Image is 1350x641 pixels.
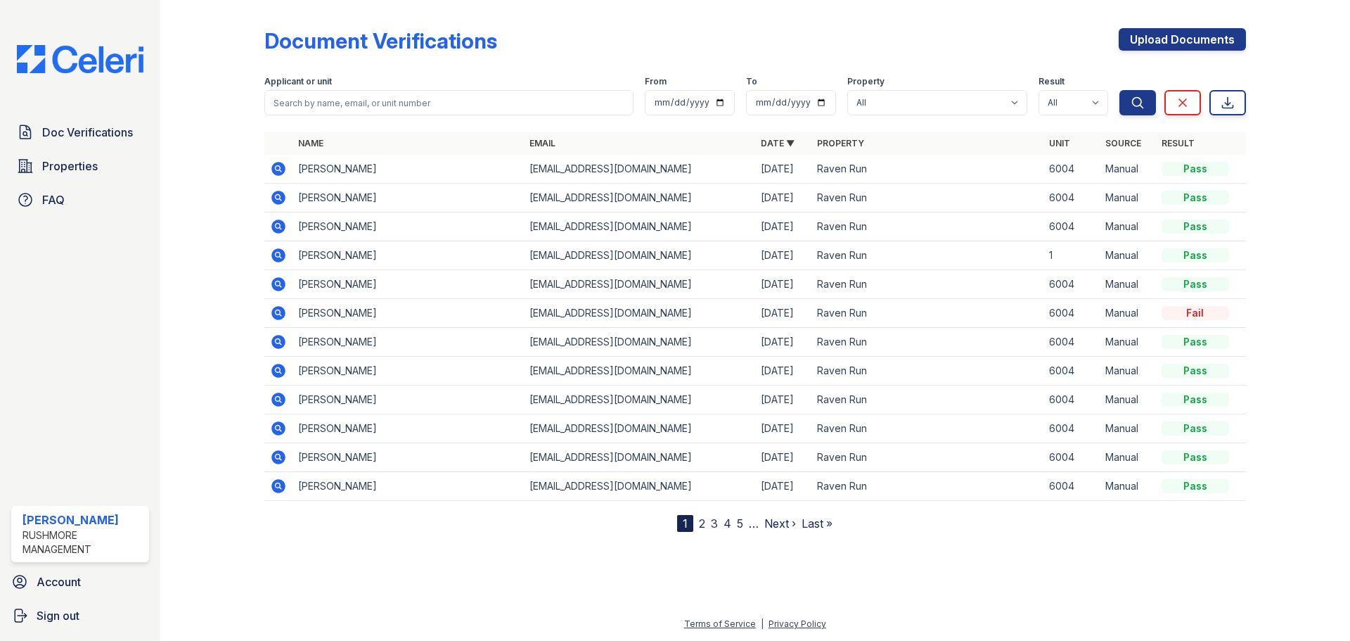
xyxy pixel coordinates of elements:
[847,76,885,87] label: Property
[711,516,718,531] a: 3
[755,472,811,501] td: [DATE]
[1043,155,1100,184] td: 6004
[1119,28,1246,51] a: Upload Documents
[764,516,796,531] a: Next ›
[1100,155,1156,184] td: Manual
[1043,299,1100,328] td: 6004
[1162,138,1195,148] a: Result
[1043,241,1100,270] td: 1
[699,516,705,531] a: 2
[755,212,811,241] td: [DATE]
[292,184,524,212] td: [PERSON_NAME]
[524,328,755,357] td: [EMAIL_ADDRESS][DOMAIN_NAME]
[761,138,795,148] a: Date ▼
[1100,299,1156,328] td: Manual
[1162,306,1229,320] div: Fail
[292,299,524,328] td: [PERSON_NAME]
[811,155,1043,184] td: Raven Run
[11,152,149,180] a: Properties
[292,472,524,501] td: [PERSON_NAME]
[22,512,143,528] div: [PERSON_NAME]
[292,414,524,443] td: [PERSON_NAME]
[811,212,1043,241] td: Raven Run
[292,443,524,472] td: [PERSON_NAME]
[524,155,755,184] td: [EMAIL_ADDRESS][DOMAIN_NAME]
[1100,472,1156,501] td: Manual
[529,138,555,148] a: Email
[1162,220,1229,234] div: Pass
[755,443,811,472] td: [DATE]
[42,191,65,208] span: FAQ
[724,516,731,531] a: 4
[755,357,811,386] td: [DATE]
[755,414,811,443] td: [DATE]
[1105,138,1141,148] a: Source
[1043,472,1100,501] td: 6004
[524,386,755,414] td: [EMAIL_ADDRESS][DOMAIN_NAME]
[292,328,524,357] td: [PERSON_NAME]
[264,90,634,115] input: Search by name, email, or unit number
[1049,138,1070,148] a: Unit
[1100,184,1156,212] td: Manual
[755,328,811,357] td: [DATE]
[755,184,811,212] td: [DATE]
[1100,414,1156,443] td: Manual
[746,76,757,87] label: To
[524,443,755,472] td: [EMAIL_ADDRESS][DOMAIN_NAME]
[811,386,1043,414] td: Raven Run
[524,414,755,443] td: [EMAIL_ADDRESS][DOMAIN_NAME]
[524,299,755,328] td: [EMAIL_ADDRESS][DOMAIN_NAME]
[1162,335,1229,349] div: Pass
[1162,191,1229,205] div: Pass
[737,516,743,531] a: 5
[1043,212,1100,241] td: 6004
[292,386,524,414] td: [PERSON_NAME]
[292,357,524,386] td: [PERSON_NAME]
[811,328,1043,357] td: Raven Run
[1162,248,1229,262] div: Pass
[11,186,149,214] a: FAQ
[292,155,524,184] td: [PERSON_NAME]
[811,414,1043,443] td: Raven Run
[292,270,524,299] td: [PERSON_NAME]
[524,472,755,501] td: [EMAIL_ADDRESS][DOMAIN_NAME]
[755,155,811,184] td: [DATE]
[1100,357,1156,386] td: Manual
[645,76,667,87] label: From
[749,515,759,532] span: …
[1043,184,1100,212] td: 6004
[264,28,497,53] div: Document Verifications
[298,138,323,148] a: Name
[1162,162,1229,176] div: Pass
[802,516,832,531] a: Last »
[264,76,332,87] label: Applicant or unit
[1162,479,1229,493] div: Pass
[1162,421,1229,436] div: Pass
[1043,357,1100,386] td: 6004
[524,241,755,270] td: [EMAIL_ADDRESS][DOMAIN_NAME]
[811,299,1043,328] td: Raven Run
[37,573,81,590] span: Account
[42,158,98,174] span: Properties
[677,515,693,532] div: 1
[524,184,755,212] td: [EMAIL_ADDRESS][DOMAIN_NAME]
[524,212,755,241] td: [EMAIL_ADDRESS][DOMAIN_NAME]
[292,241,524,270] td: [PERSON_NAME]
[1039,76,1065,87] label: Result
[1043,386,1100,414] td: 6004
[1100,443,1156,472] td: Manual
[811,472,1043,501] td: Raven Run
[42,124,133,141] span: Doc Verifications
[1162,364,1229,378] div: Pass
[22,528,143,557] div: Rushmore Management
[811,270,1043,299] td: Raven Run
[1162,277,1229,291] div: Pass
[1043,414,1100,443] td: 6004
[811,443,1043,472] td: Raven Run
[1100,270,1156,299] td: Manual
[1043,270,1100,299] td: 6004
[6,602,155,630] a: Sign out
[1162,450,1229,464] div: Pass
[811,357,1043,386] td: Raven Run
